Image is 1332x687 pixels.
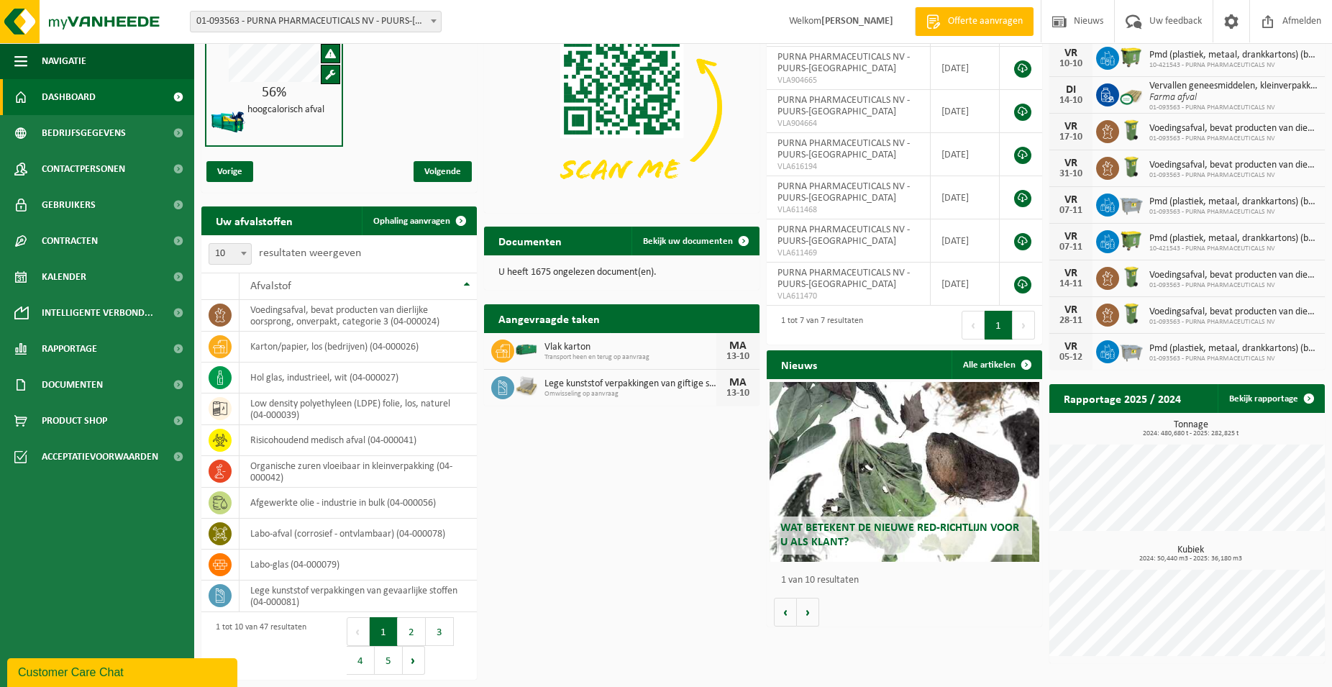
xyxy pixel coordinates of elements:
[498,268,745,278] p: U heeft 1675 ongelezen document(en).
[362,206,475,235] a: Ophaling aanvragen
[373,217,450,226] span: Ophaling aanvragen
[484,304,614,332] h2: Aangevraagde taken
[247,105,324,115] h4: hoogcalorisch afval
[544,353,716,362] span: Transport heen en terug op aanvraag
[240,393,477,425] td: low density polyethyleen (LDPE) folie, los, naturel (04-000039)
[1149,135,1318,143] span: 01-093563 - PURNA PHARMACEUTICALS NV
[777,95,910,117] span: PURNA PHARMACEUTICALS NV - PUURS-[GEOGRAPHIC_DATA]
[777,291,919,302] span: VLA611470
[375,646,403,675] button: 5
[42,115,126,151] span: Bedrijfsgegevens
[1119,191,1144,216] img: WB-2500-GAL-GY-01
[1119,338,1144,363] img: WB-2500-GAL-GY-01
[821,16,893,27] strong: [PERSON_NAME]
[7,655,240,687] iframe: chat widget
[1149,123,1318,135] span: Voedingsafval, bevat producten van dierlijke oorsprong, onverpakt, categorie 3
[1013,311,1035,340] button: Next
[777,181,910,204] span: PURNA PHARMACEUTICALS NV - PUURS-[GEOGRAPHIC_DATA]
[544,390,716,399] span: Omwisseling op aanvraag
[780,522,1019,547] span: Wat betekent de nieuwe RED-richtlijn voor u als klant?
[1057,316,1085,326] div: 28-11
[1119,228,1144,252] img: WB-1100-HPE-GN-50
[514,337,539,362] img: HK-XZ-20-GN-00
[1057,169,1085,179] div: 31-10
[774,598,797,627] button: Vorige
[484,4,759,210] img: Download de VHEPlus App
[42,367,103,403] span: Documenten
[643,237,733,246] span: Bekijk uw documenten
[1149,81,1318,92] span: Vervallen geneesmiddelen, kleinverpakking, niet gevaarlijk (huishoudelijk)
[1119,301,1144,326] img: WB-0140-HPE-GN-50
[777,138,910,160] span: PURNA PHARMACEUTICALS NV - PUURS-[GEOGRAPHIC_DATA]
[777,75,919,86] span: VLA904665
[1149,61,1318,70] span: 10-421543 - PURNA PHARMACEUTICALS NV
[414,161,472,182] span: Volgende
[42,223,98,259] span: Contracten
[1149,306,1318,318] span: Voedingsafval, bevat producten van dierlijke oorsprong, onverpakt, categorie 3
[777,161,919,173] span: VLA616194
[777,268,910,290] span: PURNA PHARMACEUTICALS NV - PUURS-[GEOGRAPHIC_DATA]
[1057,121,1085,132] div: VR
[190,11,442,32] span: 01-093563 - PURNA PHARMACEUTICALS NV - PUURS-SINT-AMANDS
[1149,208,1318,217] span: 01-093563 - PURNA PHARMACEUTICALS NV
[240,425,477,456] td: risicohoudend medisch afval (04-000041)
[777,224,910,247] span: PURNA PHARMACEUTICALS NV - PUURS-[GEOGRAPHIC_DATA]
[42,331,97,367] span: Rapportage
[1149,343,1318,355] span: Pmd (plastiek, metaal, drankkartons) (bedrijven)
[1057,59,1085,69] div: 10-10
[1149,270,1318,281] span: Voedingsafval, bevat producten van dierlijke oorsprong, onverpakt, categorie 3
[724,340,752,352] div: MA
[1057,158,1085,169] div: VR
[1149,104,1318,112] span: 01-093563 - PURNA PHARMACEUTICALS NV
[1057,47,1085,59] div: VR
[206,86,342,100] div: 56%
[484,227,576,255] h2: Documenten
[1149,318,1318,327] span: 01-093563 - PURNA PHARMACEUTICALS NV
[201,206,307,235] h2: Uw afvalstoffen
[240,456,477,488] td: organische zuren vloeibaar in kleinverpakking (04-000042)
[724,388,752,399] div: 13-10
[544,378,716,390] span: Lege kunststof verpakkingen van giftige stoffen
[42,439,158,475] span: Acceptatievoorwaarden
[1149,160,1318,171] span: Voedingsafval, bevat producten van dierlijke oorsprong, onverpakt, categorie 3
[1149,233,1318,245] span: Pmd (plastiek, metaal, drankkartons) (bedrijven)
[1149,355,1318,363] span: 01-093563 - PURNA PHARMACEUTICALS NV
[42,187,96,223] span: Gebruikers
[42,151,125,187] span: Contactpersonen
[770,382,1039,562] a: Wat betekent de nieuwe RED-richtlijn voor u als klant?
[1149,92,1197,103] i: Farma afval
[1218,384,1323,413] a: Bekijk rapportage
[514,374,539,399] img: LP-PA-00000-WDN-11
[1057,132,1085,142] div: 17-10
[777,204,919,216] span: VLA611468
[240,581,477,612] td: lege kunststof verpakkingen van gevaarlijke stoffen (04-000081)
[403,646,425,675] button: Next
[724,377,752,388] div: MA
[931,219,1000,263] td: [DATE]
[931,47,1000,90] td: [DATE]
[781,575,1035,586] p: 1 van 10 resultaten
[398,617,426,646] button: 2
[1149,196,1318,208] span: Pmd (plastiek, metaal, drankkartons) (bedrijven)
[1057,206,1085,216] div: 07-11
[1119,81,1144,106] img: PB-CU
[206,161,253,182] span: Vorige
[1149,245,1318,253] span: 10-421543 - PURNA PHARMACEUTICALS NV
[1149,50,1318,61] span: Pmd (plastiek, metaal, drankkartons) (bedrijven)
[631,227,758,255] a: Bekijk uw documenten
[240,332,477,363] td: karton/papier, los (bedrijven) (04-000026)
[1149,171,1318,180] span: 01-093563 - PURNA PHARMACEUTICALS NV
[347,646,375,675] button: 4
[777,118,919,129] span: VLA904664
[426,617,454,646] button: 3
[1057,279,1085,289] div: 14-11
[1057,96,1085,106] div: 14-10
[259,247,361,259] label: resultaten weergeven
[962,311,985,340] button: Previous
[1057,545,1325,563] h3: Kubiek
[240,488,477,519] td: afgewerkte olie - industrie in bulk (04-000056)
[931,176,1000,219] td: [DATE]
[544,342,716,353] span: Vlak karton
[952,350,1041,379] a: Alle artikelen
